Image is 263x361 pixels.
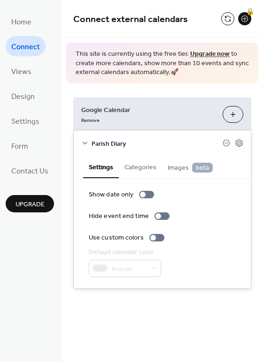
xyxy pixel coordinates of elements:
button: Categories [119,156,162,177]
a: Design [6,86,40,106]
span: Design [11,90,35,104]
button: Settings [83,156,119,178]
a: Contact Us [6,160,54,180]
div: Show date only [89,190,133,200]
a: Connect [6,36,46,56]
span: Images [168,163,213,173]
a: Views [6,61,37,81]
span: Settings [11,114,39,129]
a: Home [6,11,37,31]
span: Connect [11,40,40,54]
span: Remove [81,117,100,123]
span: Contact Us [11,164,48,179]
div: Default calendar color [89,248,159,257]
a: Form [6,135,34,156]
span: Views [11,65,31,79]
button: Upgrade [6,195,54,212]
button: Images beta [162,156,218,178]
a: Upgrade now [190,48,230,60]
span: Upgrade [15,200,45,210]
span: Google Calendar [81,105,215,115]
div: Use custom colors [89,233,144,243]
div: Hide event end time [89,211,149,221]
span: beta [192,163,213,173]
span: Form [11,139,28,154]
a: Settings [6,111,45,131]
span: Connect external calendars [73,10,188,29]
span: Parish Diary [92,139,223,149]
span: This site is currently using the free tier. to create more calendars, show more than 10 events an... [76,50,249,77]
span: Home [11,15,31,30]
